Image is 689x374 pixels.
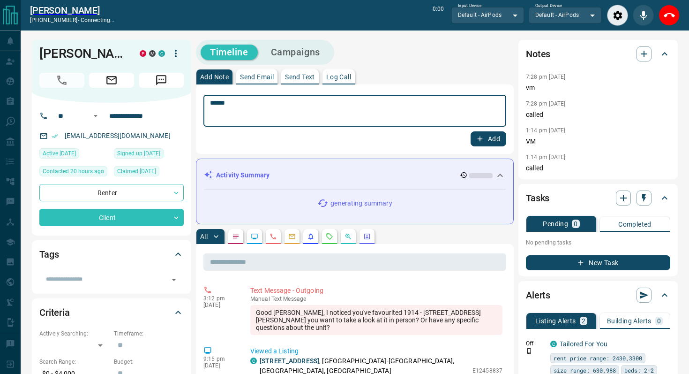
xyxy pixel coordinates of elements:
[560,340,607,348] a: Tailored For You
[526,163,670,173] p: called
[344,233,352,240] svg: Opportunities
[526,137,670,146] p: VM
[526,236,670,250] p: No pending tasks
[200,74,229,80] p: Add Note
[471,131,506,146] button: Add
[39,184,184,201] div: Renter
[43,149,76,158] span: Active [DATE]
[114,329,184,338] p: Timeframe:
[543,221,568,227] p: Pending
[326,74,351,80] p: Log Call
[659,5,680,26] div: End Call
[90,110,101,122] button: Open
[250,346,502,356] p: Viewed a Listing
[526,43,670,65] div: Notes
[607,318,652,324] p: Building Alerts
[607,5,628,26] div: Audio Settings
[451,7,524,23] div: Default - AirPods
[216,170,270,180] p: Activity Summary
[89,73,134,88] span: Email
[39,46,126,61] h1: [PERSON_NAME]
[458,3,482,9] label: Input Device
[250,286,502,296] p: Text Message - Outgoing
[158,50,165,57] div: condos.ca
[201,45,258,60] button: Timeline
[81,17,114,23] span: connecting...
[526,255,670,270] button: New Task
[550,341,557,347] div: condos.ca
[140,50,146,57] div: property.ca
[526,187,670,209] div: Tasks
[526,339,545,348] p: Off
[535,318,576,324] p: Listing Alerts
[262,45,330,60] button: Campaigns
[240,74,274,80] p: Send Email
[39,305,70,320] h2: Criteria
[250,305,502,335] div: Good [PERSON_NAME], I noticed you've favourited 1914 - [STREET_ADDRESS][PERSON_NAME] you want to ...
[200,233,208,240] p: All
[285,74,315,80] p: Send Text
[326,233,333,240] svg: Requests
[529,7,601,23] div: Default - AirPods
[657,318,661,324] p: 0
[526,191,549,206] h2: Tasks
[30,16,114,24] p: [PHONE_NUMBER] -
[526,110,670,120] p: called
[526,127,566,134] p: 1:14 pm [DATE]
[39,329,109,338] p: Actively Searching:
[203,356,236,362] p: 9:15 pm
[526,83,670,93] p: vm
[39,209,184,226] div: Client
[250,358,257,364] div: condos.ca
[149,50,156,57] div: mrloft.ca
[633,5,654,26] div: Mute
[117,149,160,158] span: Signed up [DATE]
[52,133,58,139] svg: Email Verified
[203,362,236,369] p: [DATE]
[39,243,184,266] div: Tags
[65,132,171,139] a: [EMAIL_ADDRESS][DOMAIN_NAME]
[232,233,240,240] svg: Notes
[203,295,236,302] p: 3:12 pm
[618,221,652,228] p: Completed
[39,247,59,262] h2: Tags
[433,5,444,26] p: 0:00
[288,233,296,240] svg: Emails
[526,348,532,354] svg: Push Notification Only
[39,148,109,161] div: Sun Oct 12 2025
[574,221,577,227] p: 0
[535,3,562,9] label: Output Device
[363,233,371,240] svg: Agent Actions
[526,100,566,107] p: 7:28 pm [DATE]
[139,73,184,88] span: Message
[114,166,184,179] div: Tue Jan 19 2021
[39,166,109,179] div: Tue Oct 14 2025
[526,74,566,80] p: 7:28 pm [DATE]
[43,167,104,176] span: Contacted 20 hours ago
[526,154,566,160] p: 1:14 pm [DATE]
[250,296,270,302] span: manual
[114,148,184,161] div: Fri Jan 08 2021
[39,358,109,366] p: Search Range:
[114,358,184,366] p: Budget:
[204,167,506,184] div: Activity Summary
[270,233,277,240] svg: Calls
[251,233,258,240] svg: Lead Browsing Activity
[526,46,550,61] h2: Notes
[250,296,502,302] p: Text Message
[526,284,670,306] div: Alerts
[307,233,315,240] svg: Listing Alerts
[526,288,550,303] h2: Alerts
[330,198,392,208] p: generating summary
[203,302,236,308] p: [DATE]
[39,73,84,88] span: Call
[39,301,184,324] div: Criteria
[260,357,319,365] a: [STREET_ADDRESS]
[117,167,156,176] span: Claimed [DATE]
[30,5,114,16] a: [PERSON_NAME]
[582,318,585,324] p: 2
[554,353,642,363] span: rent price range: 2430,3300
[167,273,180,286] button: Open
